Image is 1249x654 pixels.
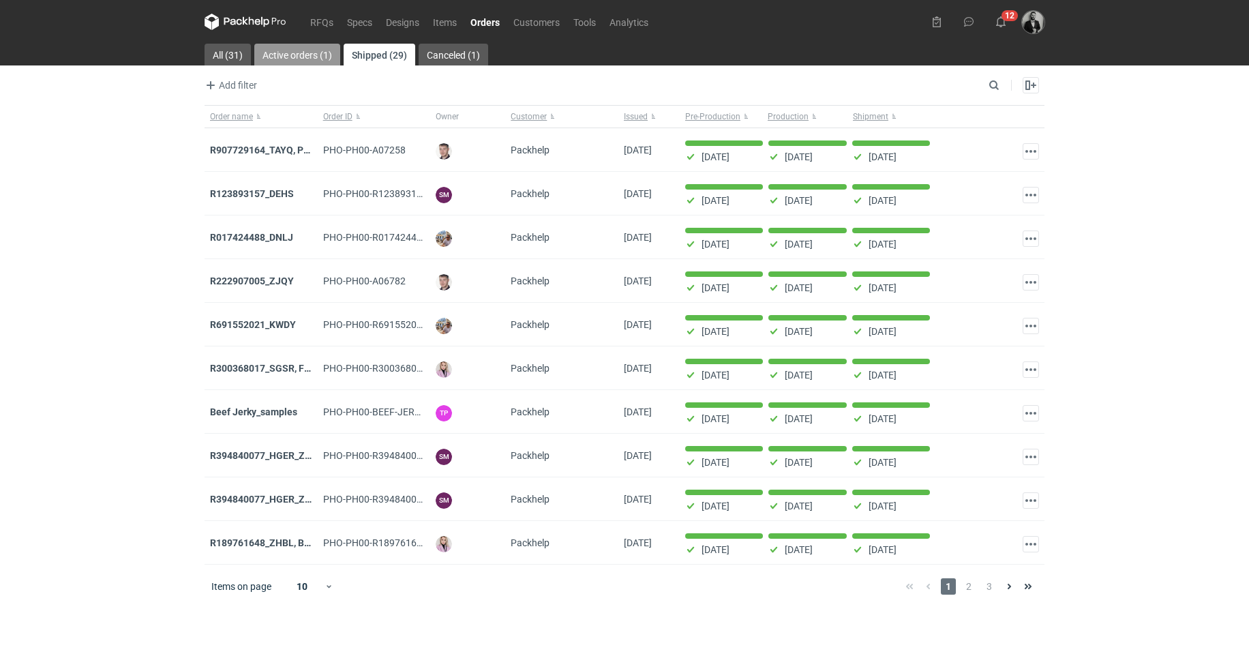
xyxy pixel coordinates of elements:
[436,361,452,378] img: Klaudia Wiśniewska
[1023,231,1039,247] button: Actions
[702,195,729,206] p: [DATE]
[210,450,374,461] a: R394840077_HGER_ZSCW_XMUW_V2
[210,537,322,548] a: R189761648_ZHBL, BEEG
[511,494,550,505] span: Packhelp
[511,276,550,286] span: Packhelp
[323,111,352,122] span: Order ID
[850,106,935,128] button: Shipment
[603,14,655,30] a: Analytics
[869,282,897,293] p: [DATE]
[210,276,294,286] a: R222907005_ZJQY
[505,106,618,128] button: Customer
[624,111,648,122] span: Issued
[511,363,550,374] span: Packhelp
[205,106,318,128] button: Order name
[205,44,251,65] a: All (31)
[436,187,452,203] figcaption: SM
[210,145,322,155] a: R907729164_TAYQ, POPF
[436,492,452,509] figcaption: SM
[323,145,406,155] span: PHO-PH00-A07258
[702,501,729,511] p: [DATE]
[211,580,271,593] span: Items on page
[426,14,464,30] a: Items
[869,413,897,424] p: [DATE]
[1023,318,1039,334] button: Actions
[618,106,680,128] button: Issued
[1023,405,1039,421] button: Actions
[869,195,897,206] p: [DATE]
[869,326,897,337] p: [DATE]
[702,151,729,162] p: [DATE]
[318,106,431,128] button: Order ID
[419,44,488,65] a: Canceled (1)
[280,577,325,596] div: 10
[624,494,652,505] span: 25/10/2024
[340,14,379,30] a: Specs
[511,188,550,199] span: Packhelp
[785,370,813,381] p: [DATE]
[511,111,547,122] span: Customer
[624,188,652,199] span: 04/06/2025
[961,578,976,595] span: 2
[982,578,997,595] span: 3
[785,151,813,162] p: [DATE]
[511,450,550,461] span: Packhelp
[210,363,322,374] a: R300368017_SGSR, FCAS
[323,276,406,286] span: PHO-PH00-A06782
[323,450,535,461] span: PHO-PH00-R394840077_HGER_ZSCW_XMUW_V2
[323,537,484,548] span: PHO-PH00-R189761648_ZHBL,-BEEG
[511,537,550,548] span: Packhelp
[511,406,550,417] span: Packhelp
[785,544,813,555] p: [DATE]
[1022,11,1044,33] img: Dragan Čivčić
[785,501,813,511] p: [DATE]
[210,188,294,199] a: R123893157_DEHS
[1023,274,1039,291] button: Actions
[323,319,457,330] span: PHO-PH00-R691552021_KWDY
[765,106,850,128] button: Production
[785,282,813,293] p: [DATE]
[202,77,257,93] span: Add filter
[344,44,415,65] a: Shipped (29)
[323,232,455,243] span: PHO-PH00-R017424488_DNLJ
[511,145,550,155] span: Packhelp
[1023,536,1039,552] button: Actions
[323,494,519,505] span: PHO-PH00-R394840077_HGER_ZSCW_XMUW
[436,449,452,465] figcaption: SM
[1023,449,1039,465] button: Actions
[702,282,729,293] p: [DATE]
[210,494,358,505] strong: R394840077_HGER_ZSCW_XMUW
[507,14,567,30] a: Customers
[869,457,897,468] p: [DATE]
[436,111,459,122] span: Owner
[436,143,452,160] img: Maciej Sikora
[210,319,296,330] a: R691552021_KWDY
[624,232,652,243] span: 30/05/2025
[511,319,550,330] span: Packhelp
[624,537,652,548] span: 14/10/2024
[1023,143,1039,160] button: Actions
[436,405,452,421] figcaption: TP
[436,231,452,247] img: Michał Palasek
[624,450,652,461] span: 29/10/2024
[702,370,729,381] p: [DATE]
[624,406,652,417] span: 20/12/2024
[210,406,297,417] a: Beef Jerky_samples
[323,188,455,199] span: PHO-PH00-R123893157_DEHS
[202,77,258,93] button: Add filter
[702,457,729,468] p: [DATE]
[785,195,813,206] p: [DATE]
[990,11,1012,33] button: 12
[785,413,813,424] p: [DATE]
[785,457,813,468] p: [DATE]
[436,318,452,334] img: Michał Palasek
[869,239,897,250] p: [DATE]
